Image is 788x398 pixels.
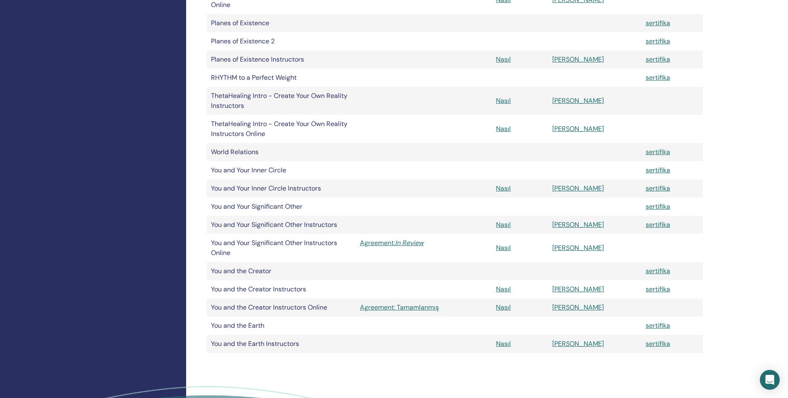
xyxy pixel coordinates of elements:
[496,96,511,105] a: Nasıl
[207,317,356,335] td: You and the Earth
[207,143,356,161] td: World Relations
[207,161,356,179] td: You and Your Inner Circle
[207,69,356,87] td: RHYTHM to a Perfect Weight
[552,339,604,348] a: [PERSON_NAME]
[207,50,356,69] td: Planes of Existence Instructors
[646,321,670,330] a: sertifika
[496,285,511,293] a: Nasıl
[646,184,670,193] a: sertifika
[360,238,488,248] a: Agreement:In Review
[207,234,356,262] td: You and Your Significant Other Instructors Online
[496,339,511,348] a: Nasıl
[552,184,604,193] a: [PERSON_NAME]
[552,303,604,312] a: [PERSON_NAME]
[496,55,511,64] a: Nasıl
[552,220,604,229] a: [PERSON_NAME]
[496,243,511,252] a: Nasıl
[646,19,670,27] a: sertifika
[207,32,356,50] td: Planes of Existence 2
[496,184,511,193] a: Nasıl
[360,303,488,312] a: Agreement: Tamamlanmış
[207,115,356,143] td: ThetaHealing Intro - Create Your Own Reality Instructors Online
[207,298,356,317] td: You and the Creator Instructors Online
[646,285,670,293] a: sertifika
[646,55,670,64] a: sertifika
[552,55,604,64] a: [PERSON_NAME]
[207,262,356,280] td: You and the Creator
[207,280,356,298] td: You and the Creator Instructors
[207,198,356,216] td: You and Your Significant Other
[496,124,511,133] a: Nasıl
[552,124,604,133] a: [PERSON_NAME]
[646,166,670,174] a: sertifika
[552,96,604,105] a: [PERSON_NAME]
[646,339,670,348] a: sertifika
[207,216,356,234] td: You and Your Significant Other Instructors
[646,267,670,275] a: sertifika
[207,14,356,32] td: Planes of Existence
[496,220,511,229] a: Nasıl
[395,238,424,247] i: In Review
[552,285,604,293] a: [PERSON_NAME]
[646,148,670,156] a: sertifika
[496,303,511,312] a: Nasıl
[646,37,670,45] a: sertifika
[207,179,356,198] td: You and Your Inner Circle Instructors
[646,73,670,82] a: sertifika
[207,87,356,115] td: ThetaHealing Intro - Create Your Own Reality Instructors
[207,335,356,353] td: You and the Earth Instructors
[760,370,780,390] div: Open Intercom Messenger
[646,202,670,211] a: sertifika
[646,220,670,229] a: sertifika
[552,243,604,252] a: [PERSON_NAME]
